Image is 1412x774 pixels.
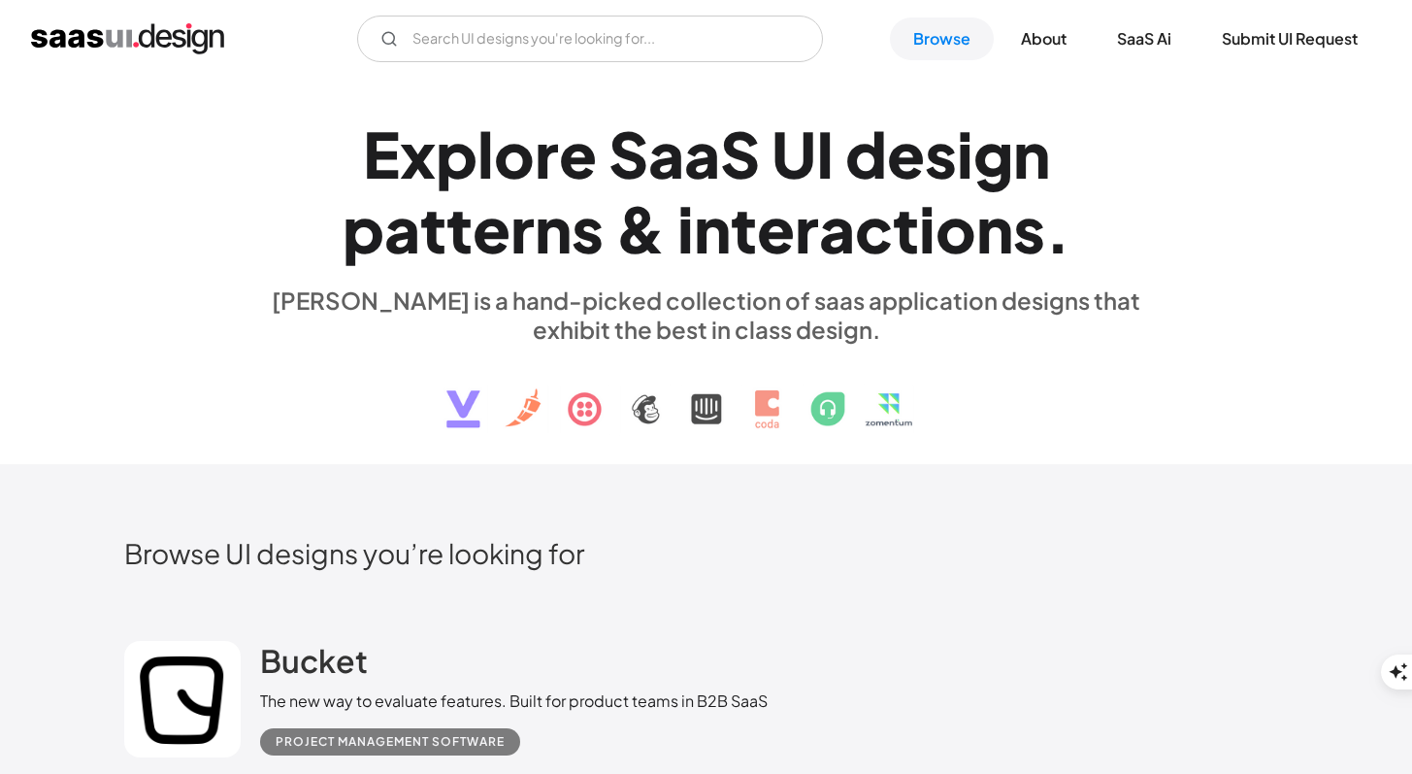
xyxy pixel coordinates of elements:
[473,191,510,266] div: e
[1199,17,1381,60] a: Submit UI Request
[535,191,572,266] div: n
[998,17,1090,60] a: About
[535,117,559,191] div: r
[384,191,420,266] div: a
[260,641,368,690] a: Bucket
[677,191,694,266] div: i
[420,191,446,266] div: t
[855,191,893,266] div: c
[757,191,795,266] div: e
[694,191,731,266] div: n
[925,117,957,191] div: s
[124,536,1289,570] h2: Browse UI designs you’re looking for
[260,641,368,680] h2: Bucket
[1013,191,1045,266] div: s
[819,191,855,266] div: a
[936,191,976,266] div: o
[957,117,973,191] div: i
[400,117,436,191] div: x
[260,117,1153,266] h1: Explore SaaS UI design patterns & interactions.
[919,191,936,266] div: i
[816,117,834,191] div: I
[559,117,597,191] div: e
[890,17,994,60] a: Browse
[446,191,473,266] div: t
[276,730,505,754] div: Project Management Software
[494,117,535,191] div: o
[436,117,477,191] div: p
[772,117,816,191] div: U
[363,117,400,191] div: E
[1045,191,1070,266] div: .
[845,117,887,191] div: d
[887,117,925,191] div: e
[510,191,535,266] div: r
[795,191,819,266] div: r
[343,191,384,266] div: p
[615,191,666,266] div: &
[1013,117,1050,191] div: n
[357,16,823,62] input: Search UI designs you're looking for...
[572,191,604,266] div: s
[412,344,1001,445] img: text, icon, saas logo
[1094,17,1195,60] a: SaaS Ai
[893,191,919,266] div: t
[973,117,1013,191] div: g
[648,117,684,191] div: a
[260,690,768,713] div: The new way to evaluate features. Built for product teams in B2B SaaS
[260,286,1153,344] div: [PERSON_NAME] is a hand-picked collection of saas application designs that exhibit the best in cl...
[731,191,757,266] div: t
[31,23,224,54] a: home
[976,191,1013,266] div: n
[608,117,648,191] div: S
[720,117,760,191] div: S
[357,16,823,62] form: Email Form
[477,117,494,191] div: l
[684,117,720,191] div: a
